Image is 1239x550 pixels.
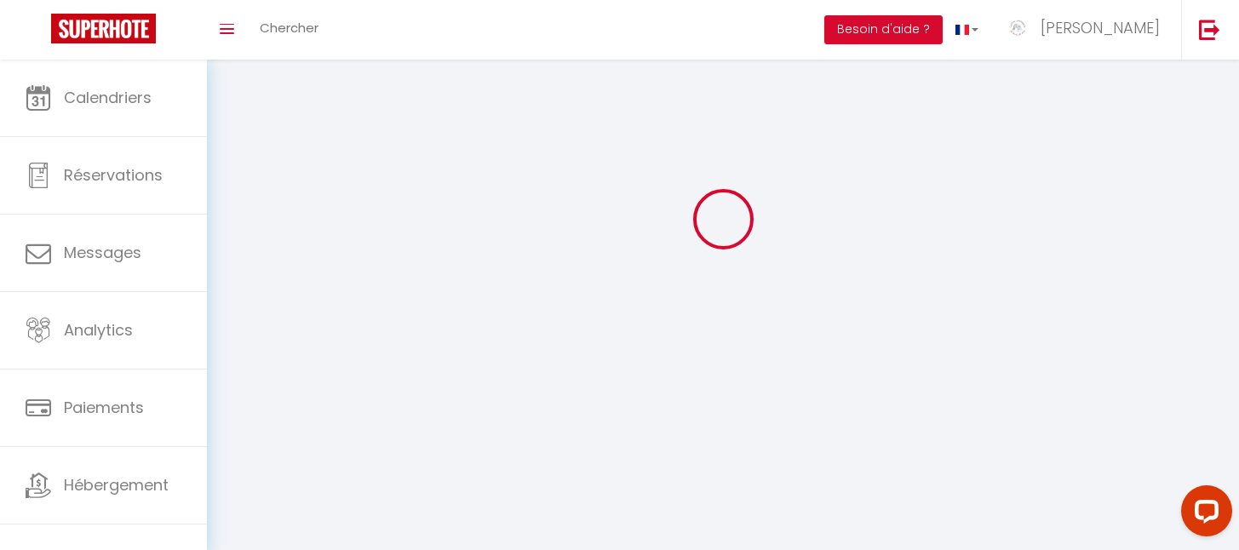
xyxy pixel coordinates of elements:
[1167,478,1239,550] iframe: LiveChat chat widget
[64,164,163,186] span: Réservations
[1199,19,1220,40] img: logout
[1041,17,1160,38] span: [PERSON_NAME]
[64,397,144,418] span: Paiements
[51,14,156,43] img: Super Booking
[260,19,318,37] span: Chercher
[64,242,141,263] span: Messages
[1004,15,1030,41] img: ...
[824,15,943,44] button: Besoin d'aide ?
[64,87,152,108] span: Calendriers
[64,474,169,496] span: Hébergement
[64,319,133,341] span: Analytics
